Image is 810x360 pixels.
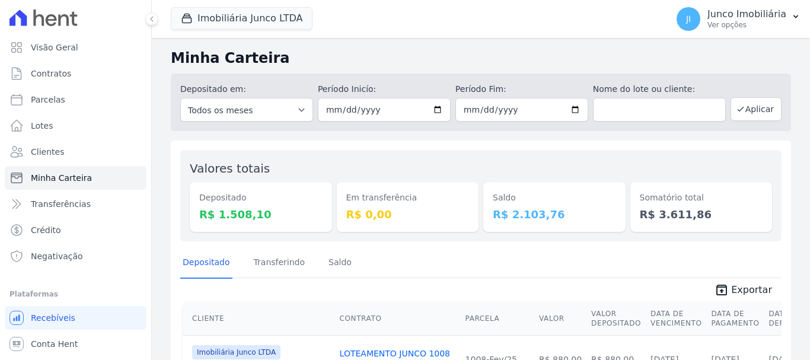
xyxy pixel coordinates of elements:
a: Saldo [326,248,354,279]
th: Parcela [461,302,534,336]
dt: Somatório total [640,192,763,204]
dd: R$ 0,00 [346,206,470,222]
dd: R$ 3.611,86 [640,206,763,222]
th: Data de Pagamento [706,302,764,336]
h2: Minha Carteira [171,47,791,69]
dd: R$ 1.508,10 [199,206,323,222]
button: JI Junco Imobiliária Ver opções [667,2,810,36]
a: Recebíveis [5,306,146,330]
button: Imobiliária Junco LTDA [171,7,312,30]
a: Depositado [180,248,232,279]
p: Junco Imobiliária [707,8,786,20]
span: JI [686,15,691,23]
span: Clientes [31,146,64,158]
label: Nome do lote ou cliente: [593,83,726,95]
dt: Depositado [199,192,323,204]
a: Visão Geral [5,36,146,59]
a: Negativação [5,244,146,268]
span: Visão Geral [31,42,78,53]
i: unarchive [715,283,729,297]
a: Crédito [5,218,146,242]
th: Valor [534,302,586,336]
a: Contratos [5,62,146,85]
span: Crédito [31,224,61,236]
label: Valores totais [190,161,270,176]
a: Minha Carteira [5,166,146,190]
span: Contratos [31,68,71,79]
dt: Saldo [493,192,616,204]
p: Ver opções [707,20,786,30]
label: Período Fim: [455,83,588,95]
a: Lotes [5,114,146,138]
button: Aplicar [731,97,782,121]
a: Conta Hent [5,332,146,356]
th: Valor Depositado [586,302,646,336]
span: Lotes [31,120,53,132]
dd: R$ 2.103,76 [493,206,616,222]
dt: Em transferência [346,192,470,204]
a: unarchive Exportar [705,283,782,300]
a: Clientes [5,140,146,164]
a: Parcelas [5,88,146,111]
span: Recebíveis [31,312,75,324]
span: Parcelas [31,94,65,106]
a: Transferências [5,192,146,216]
label: Depositado em: [180,84,246,94]
th: Contrato [335,302,461,336]
th: Cliente [183,302,335,336]
span: Transferências [31,198,91,210]
th: Data de Vencimento [646,302,706,336]
a: Transferindo [251,248,308,279]
a: LOTEAMENTO JUNCO 1008 [340,349,450,358]
div: Plataformas [9,287,142,301]
span: Negativação [31,250,83,262]
span: Imobiliária Junco LTDA [192,345,280,359]
span: Minha Carteira [31,172,92,184]
span: Exportar [731,283,772,297]
label: Período Inicío: [318,83,451,95]
span: Conta Hent [31,338,78,350]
